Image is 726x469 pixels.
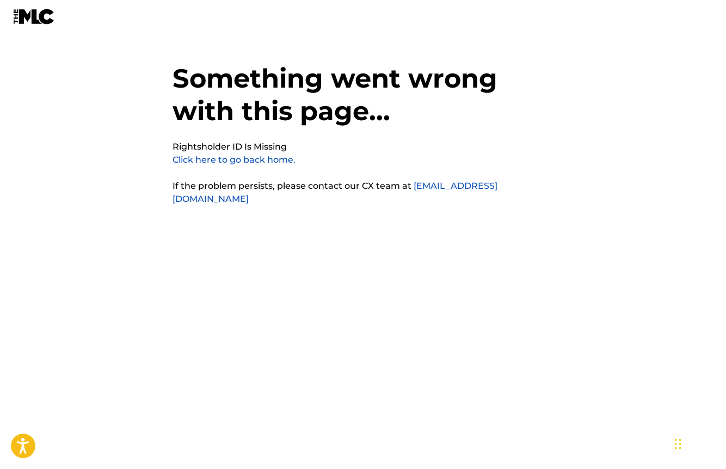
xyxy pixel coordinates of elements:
img: MLC Logo [13,9,55,24]
iframe: Chat Widget [672,417,726,469]
div: Widget de chat [672,417,726,469]
div: Glisser [675,428,681,460]
pre: Rightsholder ID Is Missing [173,140,287,153]
h1: Something went wrong with this page... [173,62,553,140]
a: Click here to go back home. [173,155,296,165]
p: If the problem persists, please contact our CX team at [173,180,553,206]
